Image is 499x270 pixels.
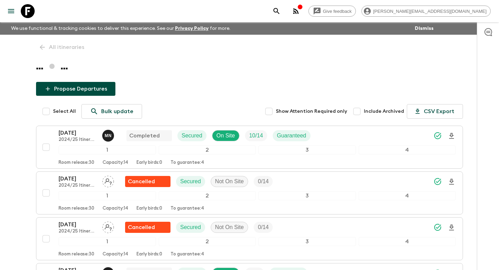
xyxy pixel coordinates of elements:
button: [DATE]2024/25 ItineraryMads Nepper Christensen CompletedSecuredOn SiteTrip FillGuaranteed1234Room... [36,126,463,169]
div: Trip Fill [254,222,273,233]
p: Completed [129,132,160,140]
p: 2024/25 Itinerary [59,183,97,188]
p: Early birds: 0 [137,252,162,257]
div: 3 [259,237,356,246]
p: Bulk update [101,107,133,116]
div: 1 [59,145,156,154]
p: 0 / 14 [258,177,269,186]
button: search adventures [270,4,283,18]
div: [PERSON_NAME][EMAIL_ADDRESS][DOMAIN_NAME] [361,6,491,17]
div: Not On Site [211,176,248,187]
div: 2 [159,237,256,246]
button: Dismiss [413,24,435,33]
svg: Download Onboarding [447,223,456,232]
a: Privacy Policy [175,26,209,31]
p: Secured [180,177,201,186]
p: Early birds: 0 [137,160,162,166]
div: 2 [159,191,256,200]
div: 3 [259,191,356,200]
p: [DATE] [59,220,97,229]
div: Flash Pack cancellation [125,176,170,187]
svg: Download Onboarding [447,132,456,140]
div: 1 [59,191,156,200]
div: Flash Pack cancellation [125,222,170,233]
p: To guarantee: 4 [170,160,204,166]
div: Secured [176,176,205,187]
p: 10 / 14 [249,132,263,140]
p: We use functional & tracking cookies to deliver this experience. See our for more. [8,22,233,35]
div: 4 [359,191,456,200]
div: Not On Site [211,222,248,233]
div: On Site [212,130,239,141]
div: Secured [177,130,207,141]
div: 1 [59,237,156,246]
p: 0 / 14 [258,223,269,231]
p: Capacity: 14 [103,206,128,211]
div: Trip Fill [254,176,273,187]
p: Room release: 30 [59,252,94,257]
p: 2024/25 Itinerary [59,137,97,143]
span: Select All [53,108,76,115]
p: Not On Site [215,223,244,231]
a: Give feedback [308,6,356,17]
p: [DATE] [59,129,97,137]
span: Assign pack leader [102,178,114,183]
h1: ... ... [36,60,463,74]
p: Capacity: 14 [103,160,128,166]
button: [DATE]2024/25 ItineraryAssign pack leaderFlash Pack cancellationSecuredNot On SiteTrip Fill1234Ro... [36,171,463,214]
div: 2 [159,145,256,154]
p: Capacity: 14 [103,252,128,257]
svg: Synced Successfully [434,132,442,140]
span: [PERSON_NAME][EMAIL_ADDRESS][DOMAIN_NAME] [369,9,490,14]
button: Propose Departures [36,82,115,96]
div: 4 [359,237,456,246]
svg: Synced Successfully [434,177,442,186]
a: Bulk update [81,104,142,119]
p: [DATE] [59,175,97,183]
p: Early birds: 0 [137,206,162,211]
div: Trip Fill [245,130,267,141]
button: menu [4,4,18,18]
p: Guaranteed [277,132,306,140]
span: Assign pack leader [102,223,114,229]
span: Show Attention Required only [276,108,347,115]
p: Room release: 30 [59,206,94,211]
p: Secured [180,223,201,231]
span: Mads Nepper Christensen [102,132,115,137]
svg: Synced Successfully [434,223,442,231]
p: 2024/25 Itinerary [59,229,97,234]
p: Room release: 30 [59,160,94,166]
svg: Download Onboarding [447,178,456,186]
div: Secured [176,222,205,233]
div: 3 [259,145,356,154]
p: Cancelled [128,177,155,186]
div: 4 [359,145,456,154]
p: To guarantee: 4 [170,252,204,257]
button: CSV Export [407,104,463,119]
p: Not On Site [215,177,244,186]
p: Secured [182,132,202,140]
p: Cancelled [128,223,155,231]
span: Include Archived [364,108,404,115]
button: [DATE]2024/25 ItineraryAssign pack leaderFlash Pack cancellationSecuredNot On SiteTrip Fill1234Ro... [36,217,463,260]
p: On Site [217,132,235,140]
p: To guarantee: 4 [170,206,204,211]
span: Give feedback [319,9,356,14]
